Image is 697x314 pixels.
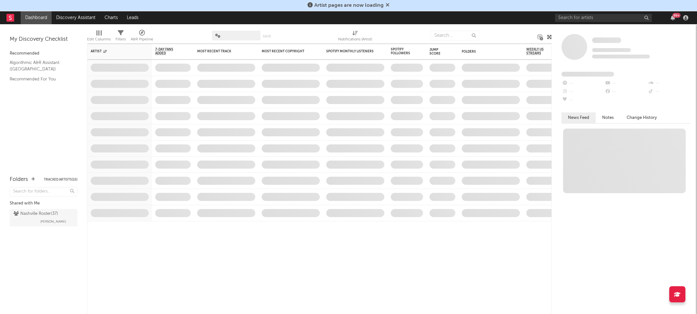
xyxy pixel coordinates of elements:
a: Some Artist [592,37,621,44]
div: Nashville Roster ( 37 ) [14,210,58,218]
button: Save [263,35,271,38]
div: -- [561,88,604,96]
span: Weekly US Streams [526,47,549,55]
div: -- [648,88,691,96]
div: Artist [91,49,139,53]
button: Notes [596,112,620,123]
div: Notifications (Artist) [338,27,372,46]
div: -- [604,79,647,88]
a: Nashville Roster(37)[PERSON_NAME] [10,209,77,226]
a: Discovery Assistant [52,11,100,24]
span: Dismiss [386,3,389,8]
div: Most Recent Track [197,49,246,53]
div: -- [561,79,604,88]
a: Algorithmic A&R Assistant ([GEOGRAPHIC_DATA]) [10,59,71,72]
div: A&R Pipeline [131,36,153,43]
span: Artist pages are now loading [314,3,384,8]
div: Edit Columns [87,36,111,43]
a: Leads [122,11,143,24]
button: Tracked Artists(15) [44,178,77,181]
div: -- [604,88,647,96]
a: Charts [100,11,122,24]
div: Filters [116,27,126,46]
span: Tracking Since: [DATE] [592,48,631,52]
div: Notifications (Artist) [338,36,372,43]
span: Fans Added by Platform [561,72,614,77]
div: A&R Pipeline [131,27,153,46]
span: [PERSON_NAME] [40,218,66,225]
button: News Feed [561,112,596,123]
div: Spotify Monthly Listeners [326,49,375,53]
div: -- [561,96,604,104]
div: 99 + [672,13,681,18]
div: Folders [462,50,510,54]
span: 7-Day Fans Added [155,47,181,55]
button: 99+ [671,15,675,20]
input: Search for folders... [10,187,77,196]
div: -- [648,79,691,88]
a: Recommended For You [10,76,71,83]
div: Filters [116,36,126,43]
input: Search for artists [555,14,652,22]
div: Jump Score [429,48,446,56]
input: Search... [431,31,479,40]
div: Edit Columns [87,27,111,46]
div: Shared with Me [10,200,77,207]
div: Spotify Followers [391,47,413,55]
span: Some Artist [592,37,621,43]
div: Most Recent Copyright [262,49,310,53]
span: 0 fans last week [592,55,650,58]
a: Dashboard [21,11,52,24]
div: Folders [10,176,28,183]
div: My Discovery Checklist [10,36,77,43]
div: Recommended [10,50,77,58]
button: Change History [620,112,663,123]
